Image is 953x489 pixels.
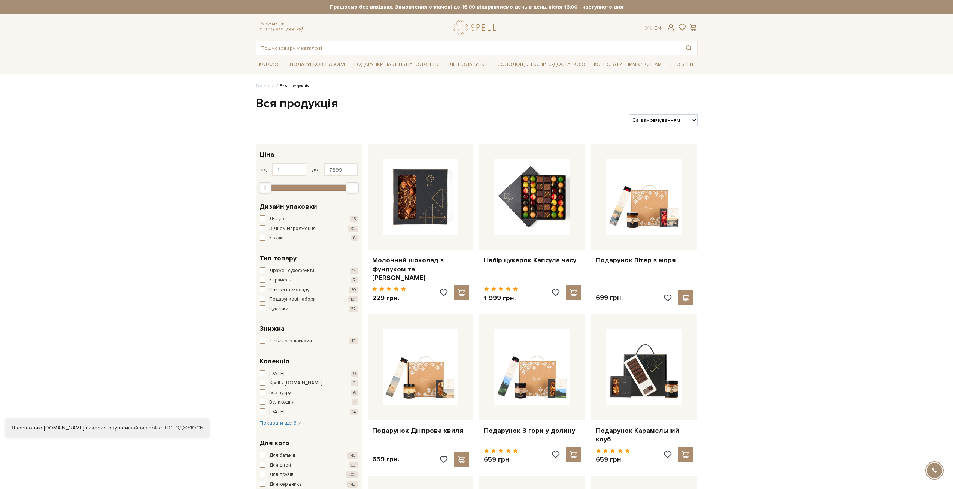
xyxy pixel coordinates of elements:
[348,226,358,232] span: 32
[260,277,358,284] button: Карамель 7
[596,455,630,464] p: 659 грн.
[260,380,358,387] button: Spell x [DOMAIN_NAME] 3
[274,83,310,90] li: Вся продукція
[645,25,661,31] div: Ук
[269,305,288,313] span: Цукерки
[372,256,469,282] a: Молочний шоколад з фундуком та [PERSON_NAME]
[259,182,271,193] div: Min
[296,27,304,33] a: telegram
[269,296,316,303] span: Подарункові набори
[269,225,316,233] span: З Днем Народження
[654,25,661,31] a: En
[350,409,358,415] span: 14
[269,471,294,479] span: Для друзів
[269,462,291,469] span: Для дітей
[350,268,358,274] span: 14
[269,389,291,397] span: Без цукру
[260,150,274,160] span: Ціна
[652,25,653,31] span: |
[260,202,317,212] span: Дизайн упаковки
[256,83,274,89] a: Головна
[349,306,358,312] span: 62
[269,452,295,459] span: Для батьків
[269,277,291,284] span: Карамель
[484,256,581,265] a: Набір цукерок Капсула часу
[260,462,358,469] button: Для дітей 63
[260,166,267,173] span: від
[269,235,284,242] span: Кохаю
[348,296,358,302] span: 101
[680,41,697,55] button: Пошук товару у каталозі
[351,235,358,241] span: 8
[484,455,518,464] p: 659 грн.
[347,452,358,459] span: 143
[372,455,399,464] p: 659 грн.
[445,59,492,70] a: Ідеї подарунків
[351,371,358,377] span: 9
[312,166,318,173] span: до
[165,425,203,431] a: Погоджуюсь
[269,399,294,406] span: Великодня
[260,408,358,416] button: [DATE] 14
[349,462,358,468] span: 63
[260,235,358,242] button: Кохаю 8
[269,380,322,387] span: Spell x [DOMAIN_NAME]
[260,27,294,33] a: 0 800 319 233
[484,426,581,435] a: Подарунок З гори у долину
[596,293,623,302] p: 699 грн.
[260,225,358,233] button: З Днем Народження 32
[256,4,698,10] strong: Працюємо без вихідних. Замовлення оплачені до 16:00 відправляємо день в день, після 16:00 - насту...
[346,471,358,478] span: 202
[347,481,358,488] span: 142
[269,370,284,378] span: [DATE]
[484,294,518,302] p: 1 999 грн.
[256,96,698,112] h1: Вся продукція
[260,267,358,275] button: Драже і сухофрукти 14
[260,215,358,223] button: Дякую 15
[269,215,284,223] span: Дякую
[260,370,358,378] button: [DATE] 9
[260,356,289,366] span: Колекція
[260,253,297,263] span: Тип товару
[324,163,358,176] input: Ціна
[260,389,358,397] button: Без цукру 6
[260,324,285,334] span: Знижка
[494,58,588,71] a: Солодощі з експрес-доставкою
[6,425,209,431] div: Я дозволяю [DOMAIN_NAME] використовувати
[256,59,284,70] a: Каталог
[350,216,358,222] span: 15
[351,277,358,283] span: 7
[260,452,358,459] button: Для батьків 143
[128,425,162,431] a: файли cookie
[260,296,358,303] button: Подарункові набори 101
[287,59,348,70] a: Подарункові набори
[269,338,312,345] span: Тільки зі знижками
[260,438,289,448] span: Для кого
[269,481,302,488] span: Для керівника
[260,419,301,427] button: Показати ще 8
[596,256,693,265] a: Подарунок Вітер з моря
[269,408,284,416] span: [DATE]
[260,481,358,488] button: Для керівника 142
[591,59,665,70] a: Корпоративним клієнтам
[350,59,443,70] a: Подарунки на День народження
[349,287,358,293] span: 59
[352,399,358,405] span: 1
[260,471,358,479] button: Для друзів 202
[667,59,697,70] a: Про Spell
[272,163,306,176] input: Ціна
[351,390,358,396] span: 6
[260,399,358,406] button: Великодня 1
[596,426,693,444] a: Подарунок Карамельний клуб
[260,305,358,313] button: Цукерки 62
[349,338,358,344] span: 13
[256,41,680,55] input: Пошук товару у каталозі
[269,267,314,275] span: Драже і сухофрукти
[351,380,358,386] span: 3
[372,294,406,302] p: 229 грн.
[260,22,304,27] span: Консультація:
[260,338,358,345] button: Тільки зі знижками 13
[260,286,358,294] button: Плитки шоколаду 59
[372,426,469,435] a: Подарунок Дніпрова хвиля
